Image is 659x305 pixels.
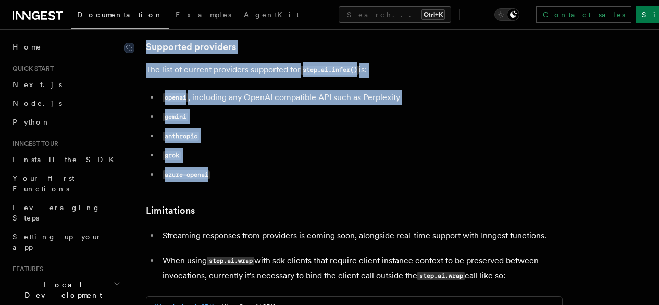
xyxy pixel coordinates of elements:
span: AgentKit [244,10,299,19]
code: step.ai.wrap [417,272,465,280]
code: step.ai.infer() [301,66,359,75]
span: Local Development [8,279,114,300]
a: Limitations [146,203,195,218]
a: Supported providers [146,40,236,54]
span: Home [13,42,42,52]
a: Install the SDK [8,150,122,169]
span: Leveraging Steps [13,203,101,222]
a: Examples [169,3,238,28]
span: Features [8,265,43,273]
button: Local Development [8,275,122,304]
span: Node.js [13,99,62,107]
code: grok [163,151,181,160]
code: step.ai.wrap [207,257,254,265]
a: Next.js [8,75,122,94]
span: Your first Functions [13,174,74,193]
a: Leveraging Steps [8,198,122,227]
button: Search...Ctrl+K [339,6,451,23]
a: AgentKit [238,3,305,28]
code: openai [163,93,188,102]
a: Contact sales [536,6,631,23]
a: Setting up your app [8,227,122,257]
span: Setting up your app [13,233,102,251]
code: anthropic [163,132,199,141]
span: Python [13,118,51,126]
code: azure-openai [163,170,210,179]
a: Your first Functions [8,169,122,198]
span: Examples [176,10,231,19]
code: gemini [163,113,188,121]
li: , including any OpenAI compatible API such as Perplexity [159,90,563,105]
p: When using with sdk clients that require client instance context to be preserved between invocati... [163,253,563,284]
span: Inngest tour [8,140,58,148]
p: Streaming responses from providers is coming soon, alongside real-time support with Inngest funct... [163,228,563,243]
span: Documentation [77,10,163,19]
p: The list of current providers supported for is: [146,63,563,78]
span: Next.js [13,80,62,89]
button: Toggle dark mode [494,8,519,21]
a: Node.js [8,94,122,113]
a: Documentation [71,3,169,29]
kbd: Ctrl+K [421,9,445,20]
a: Home [8,38,122,56]
a: Python [8,113,122,131]
span: Install the SDK [13,155,120,164]
span: Quick start [8,65,54,73]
